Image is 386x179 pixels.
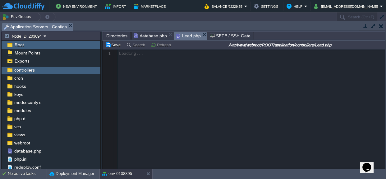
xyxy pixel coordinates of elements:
[13,132,26,138] a: views
[204,2,244,10] button: Balance ₹2229.55
[13,83,27,89] a: hooks
[105,2,128,10] button: Import
[13,75,24,81] a: cron
[134,32,167,40] span: database.php
[56,2,99,10] button: New Environment
[314,2,380,10] button: [EMAIL_ADDRESS][DOMAIN_NAME]
[13,148,42,154] a: database.php
[176,32,201,40] span: Lead.php
[49,171,94,177] button: Deployment Manager
[13,58,30,64] a: Exports
[2,2,44,10] img: CloudJiffy
[13,67,36,73] a: controllers
[4,23,67,31] span: Application Servers : Configs
[13,108,32,113] a: modules
[254,2,280,10] button: Settings
[105,42,122,48] button: Save
[13,124,22,130] a: vcs
[13,92,24,97] a: keys
[360,154,380,173] iframe: chat widget
[13,164,42,170] a: redeploy.conf
[151,42,173,48] button: Refresh
[13,116,26,121] a: php.d
[13,156,28,162] a: php.ini
[210,32,250,40] span: SFTP / SSH Gate
[4,33,44,39] button: Node ID: 203694
[13,42,25,48] a: Root
[174,32,207,40] li: /var/www/webroot/ROOT/application/controllers/Lead.php
[131,32,173,40] li: /var/www/webroot/ROOT/application/config/database.php
[287,2,304,10] button: Help
[106,32,127,40] span: Directories
[8,169,47,179] div: No active tasks
[13,100,43,105] a: modsecurity.d
[134,2,168,10] button: Marketplace
[102,171,132,177] button: env-0108895
[2,12,33,21] button: Env Groups
[13,50,41,56] a: Mount Points
[13,140,31,146] a: webroot
[126,42,147,48] button: Search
